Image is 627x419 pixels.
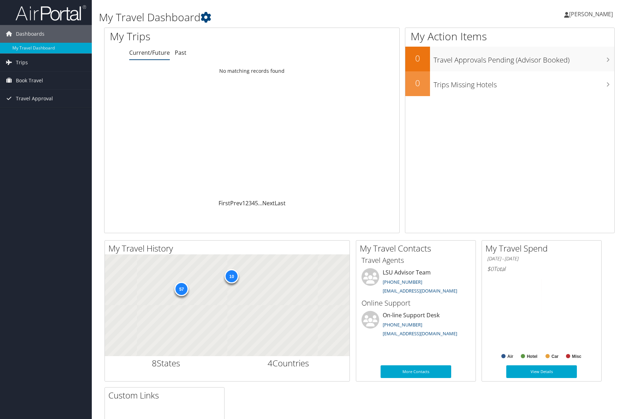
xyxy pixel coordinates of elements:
div: 57 [174,282,189,296]
span: … [258,199,262,207]
a: 1 [242,199,245,207]
h2: 0 [405,77,430,89]
h1: My Action Items [405,29,614,44]
h1: My Trips [110,29,271,44]
span: Book Travel [16,72,43,89]
h3: Trips Missing Hotels [434,76,614,90]
a: Current/Future [129,49,170,57]
span: [PERSON_NAME] [569,10,613,18]
a: Past [175,49,186,57]
span: $0 [487,265,494,273]
text: Car [551,354,559,359]
span: Dashboards [16,25,44,43]
text: Hotel [527,354,537,359]
div: 10 [225,269,239,283]
a: [PERSON_NAME] [564,4,620,25]
h2: My Travel Contacts [360,242,476,254]
h2: Countries [233,357,345,369]
a: 0Travel Approvals Pending (Advisor Booked) [405,47,614,71]
li: On-line Support Desk [358,311,474,340]
a: 3 [249,199,252,207]
text: Air [507,354,513,359]
text: Misc [572,354,581,359]
span: 4 [268,357,273,369]
a: 5 [255,199,258,207]
h6: [DATE] - [DATE] [487,255,596,262]
a: [EMAIL_ADDRESS][DOMAIN_NAME] [383,330,457,337]
h2: 0 [405,52,430,64]
h2: Custom Links [108,389,224,401]
a: Prev [230,199,242,207]
a: Last [275,199,286,207]
a: [PHONE_NUMBER] [383,279,422,285]
a: First [219,199,230,207]
a: More Contacts [381,365,451,378]
td: No matching records found [104,65,399,77]
h6: Total [487,265,596,273]
h2: My Travel Spend [485,242,601,254]
h2: States [110,357,222,369]
span: Trips [16,54,28,71]
span: 8 [152,357,157,369]
a: 2 [245,199,249,207]
h3: Travel Approvals Pending (Advisor Booked) [434,52,614,65]
a: [EMAIL_ADDRESS][DOMAIN_NAME] [383,288,457,294]
a: Next [262,199,275,207]
a: View Details [506,365,577,378]
span: Travel Approval [16,90,53,107]
h1: My Travel Dashboard [99,10,446,25]
h2: My Travel History [108,242,350,254]
li: LSU Advisor Team [358,268,474,297]
h3: Online Support [362,298,470,308]
h3: Travel Agents [362,255,470,265]
a: 0Trips Missing Hotels [405,71,614,96]
img: airportal-logo.png [16,5,86,21]
a: 4 [252,199,255,207]
a: [PHONE_NUMBER] [383,321,422,328]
